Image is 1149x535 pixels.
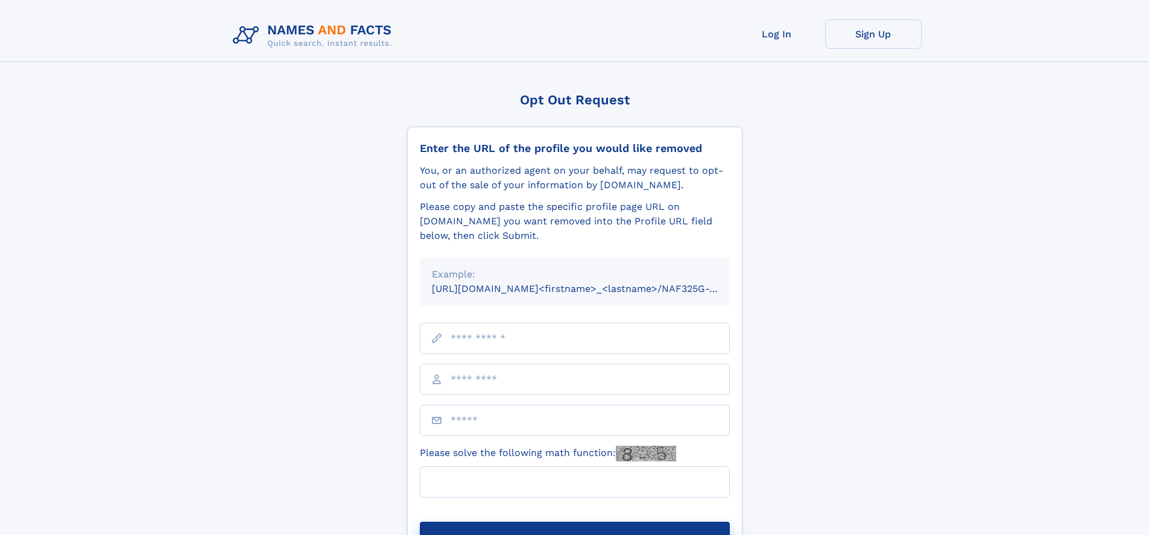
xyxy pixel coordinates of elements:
[825,19,922,49] a: Sign Up
[407,92,742,107] div: Opt Out Request
[432,267,718,282] div: Example:
[420,163,730,192] div: You, or an authorized agent on your behalf, may request to opt-out of the sale of your informatio...
[432,283,753,294] small: [URL][DOMAIN_NAME]<firstname>_<lastname>/NAF325G-xxxxxxxx
[420,200,730,243] div: Please copy and paste the specific profile page URL on [DOMAIN_NAME] you want removed into the Pr...
[420,446,676,461] label: Please solve the following math function:
[228,19,402,52] img: Logo Names and Facts
[420,142,730,155] div: Enter the URL of the profile you would like removed
[729,19,825,49] a: Log In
